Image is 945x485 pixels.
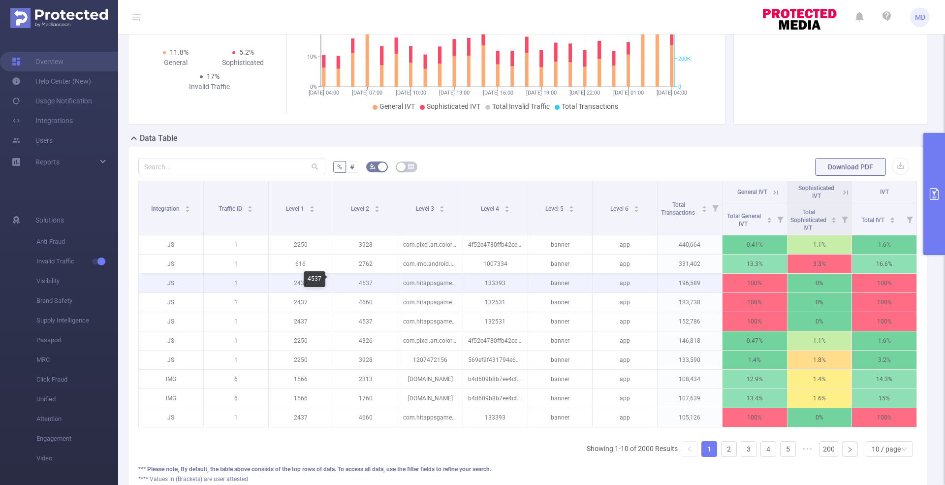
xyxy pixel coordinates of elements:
[35,210,64,230] span: Solutions
[398,312,463,331] p: com.hitappsgames.connectwords
[333,351,398,369] p: 3928
[204,351,268,369] p: 1
[151,205,181,212] span: Integration
[587,441,678,457] li: Showing 1-10 of 2000 Results
[593,274,657,292] p: app
[398,235,463,254] p: com.pixel.art.coloring.color.number
[36,252,118,271] span: Invalid Traffic
[36,389,118,409] span: Unified
[269,312,333,331] p: 2437
[463,351,528,369] p: 569ef9f431794e6781281461bf5a978c
[658,312,722,331] p: 152,786
[766,216,772,219] i: icon: caret-up
[701,208,707,211] i: icon: caret-down
[269,408,333,427] p: 2437
[658,351,722,369] p: 133,590
[528,408,593,427] p: banner
[427,102,480,110] span: Sophisticated IVT
[139,293,203,312] p: JS
[528,312,593,331] p: banner
[678,56,691,62] tspan: 200K
[309,90,339,96] tspan: [DATE] 04:00
[852,370,916,388] p: 14.3%
[463,370,528,388] p: b4d609b8b7ee4cfdb3d435eba9e0ae2c
[333,370,398,388] p: 2313
[379,102,415,110] span: General IVT
[569,90,600,96] tspan: [DATE] 22:00
[847,447,853,453] i: icon: right
[248,204,253,207] i: icon: caret-up
[12,91,92,111] a: Usage Notification
[310,204,315,207] i: icon: caret-up
[661,201,696,216] span: Total Transactions
[787,389,852,408] p: 1.6%
[439,204,445,210] div: Sort
[204,274,268,292] p: 1
[593,255,657,273] p: app
[140,132,178,144] h2: Data Table
[658,255,722,273] p: 331,402
[658,370,722,388] p: 108,434
[658,235,722,254] p: 440,664
[880,189,889,195] span: IVT
[375,208,380,211] i: icon: caret-down
[593,235,657,254] p: app
[12,71,91,91] a: Help Center (New)
[333,255,398,273] p: 2762
[831,216,837,222] div: Sort
[528,235,593,254] p: banner
[463,293,528,312] p: 132531
[139,235,203,254] p: JS
[35,152,60,172] a: Reports
[307,54,317,61] tspan: 10%
[593,331,657,350] p: app
[139,274,203,292] p: JS
[760,441,776,457] li: 4
[204,370,268,388] p: 6
[375,204,380,207] i: icon: caret-up
[398,255,463,273] p: com.imo.android.imoim
[790,209,826,231] span: Total Sophisticated IVT
[889,219,895,222] i: icon: caret-down
[185,204,190,210] div: Sort
[593,351,657,369] p: app
[269,370,333,388] p: 1566
[723,351,787,369] p: 1.4%
[889,216,895,219] i: icon: caret-up
[247,204,253,210] div: Sort
[138,159,325,174] input: Search...
[36,311,118,330] span: Supply Intelligence
[439,204,444,207] i: icon: caret-up
[463,274,528,292] p: 133393
[842,441,858,457] li: Next Page
[569,204,574,207] i: icon: caret-up
[36,232,118,252] span: Anti-Fraud
[678,84,681,90] tspan: 0
[463,408,528,427] p: 133393
[333,408,398,427] p: 4660
[901,446,907,453] i: icon: down
[723,370,787,388] p: 12.9%
[185,204,190,207] i: icon: caret-up
[408,163,414,169] i: icon: table
[269,293,333,312] p: 2437
[723,255,787,273] p: 13.3%
[593,389,657,408] p: app
[204,312,268,331] p: 1
[633,204,639,210] div: Sort
[528,351,593,369] p: banner
[819,441,838,457] li: 200
[657,90,687,96] tspan: [DATE] 04:00
[36,370,118,389] span: Click Fraud
[852,389,916,408] p: 15%
[528,293,593,312] p: banner
[569,208,574,211] i: icon: caret-down
[269,255,333,273] p: 616
[204,389,268,408] p: 6
[613,90,644,96] tspan: [DATE] 01:00
[831,219,837,222] i: icon: caret-down
[12,130,53,150] a: Users
[861,217,886,224] span: Total IVT
[708,181,722,235] i: Filter menu
[727,213,761,227] span: Total General IVT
